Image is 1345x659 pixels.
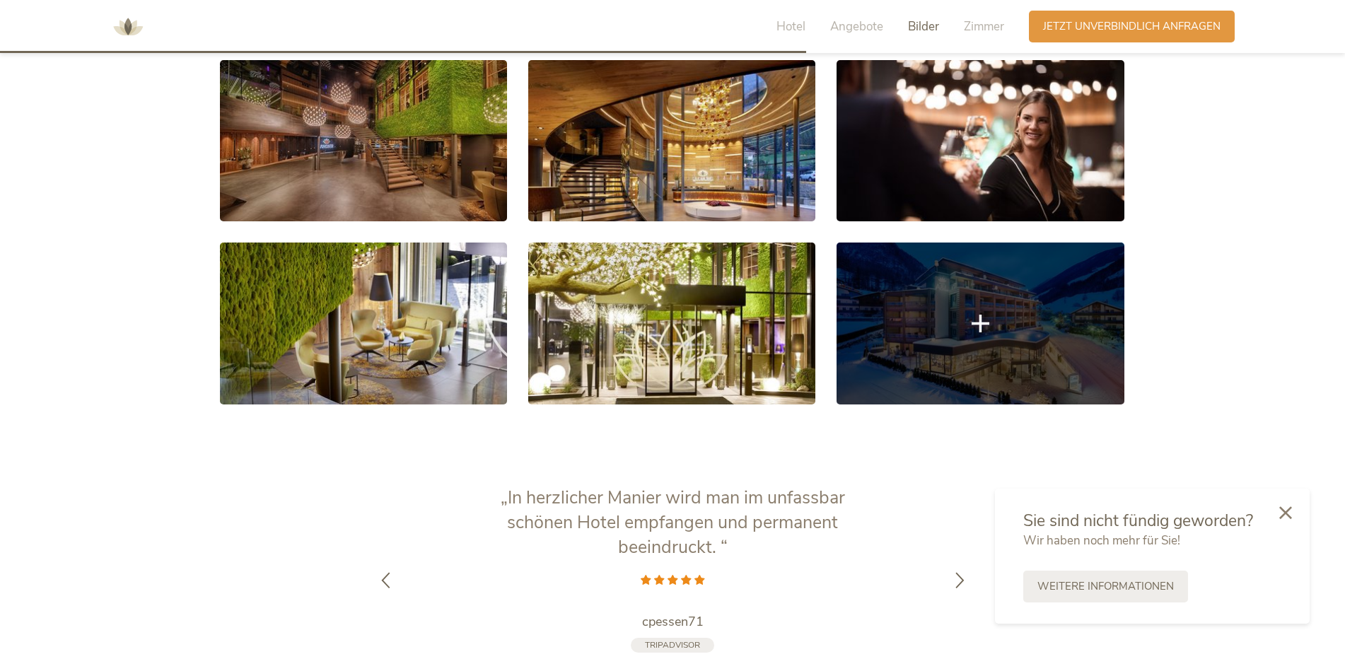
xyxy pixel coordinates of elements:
span: Bilder [908,18,939,35]
a: AMONTI & LUNARIS Wellnessresort [107,21,149,31]
span: TripAdvisor [645,639,700,651]
img: AMONTI & LUNARIS Wellnessresort [107,6,149,48]
span: Jetzt unverbindlich anfragen [1043,19,1221,34]
span: cpessen71 [642,613,704,630]
span: „In herzlicher Manier wird man im unfassbar schönen Hotel empfangen und permanent beeindruckt. “ [501,486,845,559]
a: TripAdvisor [631,638,714,653]
span: Zimmer [964,18,1004,35]
span: Angebote [830,18,883,35]
span: Wir haben noch mehr für Sie! [1023,532,1180,549]
span: Sie sind nicht fündig geworden? [1023,510,1253,532]
a: Weitere Informationen [1023,571,1188,602]
a: cpessen71 [496,613,849,631]
span: Hotel [776,18,805,35]
span: Weitere Informationen [1037,579,1174,594]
